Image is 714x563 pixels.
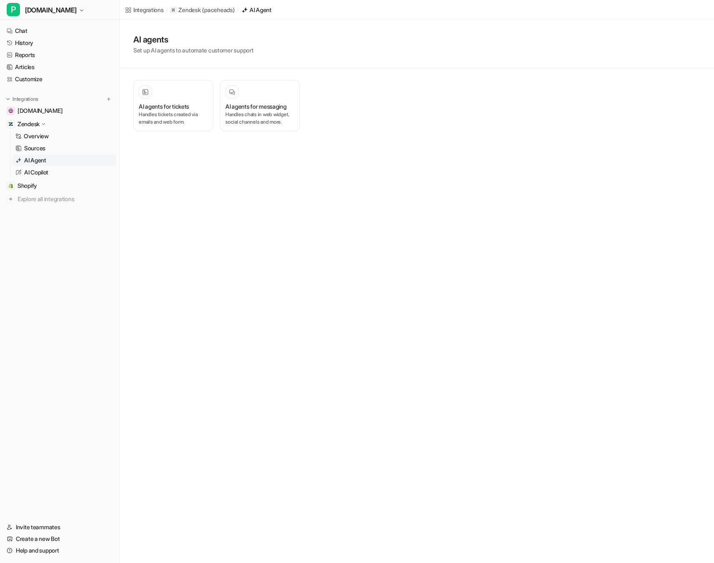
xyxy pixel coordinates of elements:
p: Handles tickets created via emails and web form. [139,111,208,126]
div: AI Agent [250,5,272,14]
span: Explore all integrations [17,192,113,206]
img: Zendesk [8,122,13,127]
a: Zendesk(paceheads) [170,6,235,14]
p: Set up AI agents to automate customer support [133,46,253,55]
p: ( paceheads ) [202,6,235,14]
h3: AI agents for messaging [225,102,287,111]
img: menu_add.svg [106,96,112,102]
a: Customize [3,73,116,85]
a: Overview [12,130,116,142]
p: Handles chats in web widget, social channels and more. [225,111,295,126]
a: Invite teammates [3,521,116,533]
h1: AI agents [133,33,253,46]
a: Create a new Bot [3,533,116,545]
span: P [7,3,20,16]
p: AI Agent [24,156,46,164]
span: [DOMAIN_NAME] [17,107,62,115]
span: / [237,6,239,14]
a: Explore all integrations [3,193,116,205]
p: Overview [24,132,49,140]
img: Shopify [8,183,13,188]
p: Sources [24,144,45,152]
img: explore all integrations [7,195,15,203]
h3: AI agents for tickets [139,102,189,111]
a: Articles [3,61,116,73]
p: Zendesk [17,120,40,128]
a: AI Copilot [12,167,116,178]
a: History [3,37,116,49]
a: AI Agent [241,5,272,14]
a: Integrations [125,5,164,14]
button: Integrations [3,95,41,103]
a: AI Agent [12,154,116,166]
a: Reports [3,49,116,61]
span: / [166,6,168,14]
button: AI agents for ticketsHandles tickets created via emails and web form. [133,80,213,131]
img: paceheads.com [8,108,13,113]
p: Zendesk [178,6,200,14]
p: AI Copilot [24,168,48,177]
div: Integrations [133,5,164,14]
img: expand menu [5,96,11,102]
a: Chat [3,25,116,37]
p: Integrations [12,96,38,102]
span: [DOMAIN_NAME] [25,4,77,16]
a: paceheads.com[DOMAIN_NAME] [3,105,116,117]
button: AI agents for messagingHandles chats in web widget, social channels and more. [220,80,300,131]
a: Sources [12,142,116,154]
a: Help and support [3,545,116,556]
a: ShopifyShopify [3,180,116,192]
span: Shopify [17,182,37,190]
